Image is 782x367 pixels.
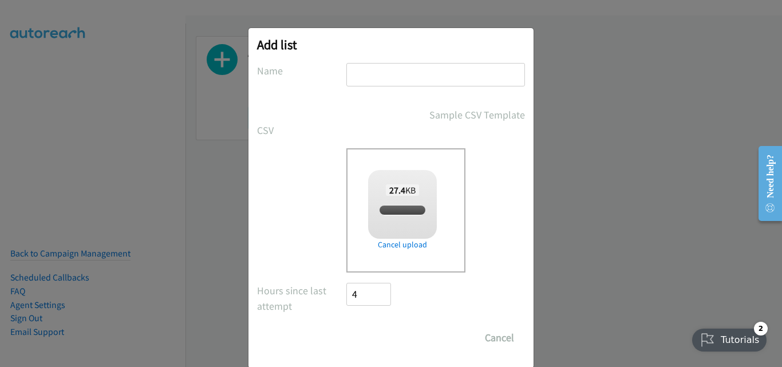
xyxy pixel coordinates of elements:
label: CSV [257,123,346,138]
button: Cancel [474,326,525,349]
a: Sample CSV Template [429,107,525,123]
a: Cancel upload [368,239,437,251]
label: Hours since last attempt [257,283,346,314]
label: Name [257,63,346,78]
iframe: Resource Center [749,138,782,229]
iframe: Checklist [685,317,773,358]
h2: Add list [257,37,525,53]
span: split_3.csv [383,205,421,216]
strong: 27.4 [389,184,405,196]
span: KB [386,184,420,196]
